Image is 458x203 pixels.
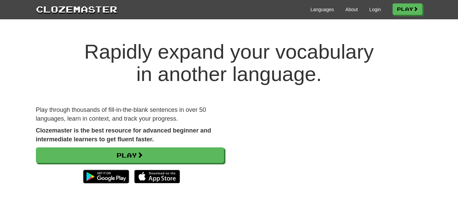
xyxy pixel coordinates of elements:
a: Play [393,3,422,15]
img: Get it on Google Play [80,166,132,187]
a: About [345,6,358,13]
a: Languages [311,6,334,13]
a: Clozemaster [36,3,117,15]
a: Play [36,147,224,163]
strong: Clozemaster is the best resource for advanced beginner and intermediate learners to get fluent fa... [36,127,211,143]
p: Play through thousands of fill-in-the-blank sentences in over 50 languages, learn in context, and... [36,106,224,123]
img: Download_on_the_App_Store_Badge_US-UK_135x40-25178aeef6eb6b83b96f5f2d004eda3bffbb37122de64afbaef7... [134,170,180,183]
a: Login [369,6,381,13]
